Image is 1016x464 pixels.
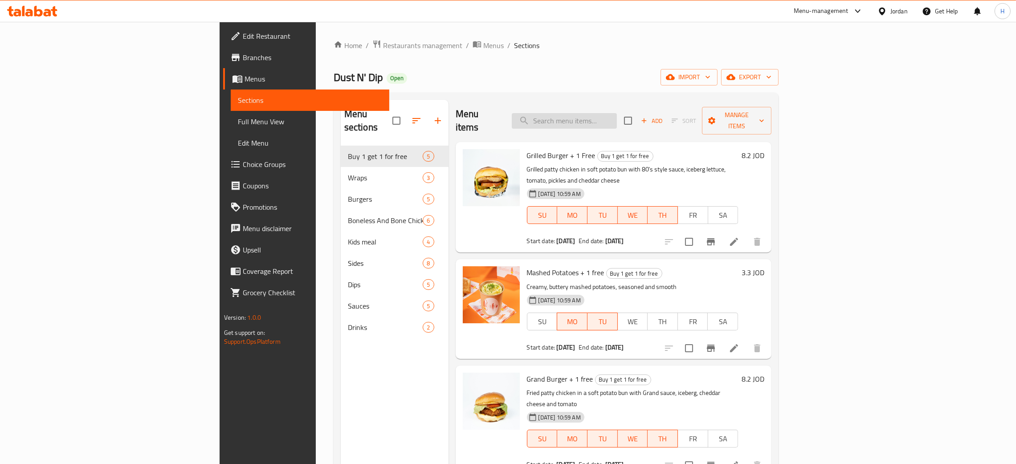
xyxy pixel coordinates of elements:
[341,295,449,317] div: Sauces5
[527,281,738,293] p: Creamy, buttery mashed potatoes, seasoned and smooth
[348,258,423,269] span: Sides
[680,339,698,358] span: Select to update
[747,231,768,252] button: delete
[721,69,779,85] button: export
[463,149,520,206] img: Grilled Burger + 1 Free
[223,175,389,196] a: Coupons
[387,74,407,82] span: Open
[387,73,407,84] div: Open
[531,209,554,222] span: SU
[637,114,666,128] span: Add item
[619,111,637,130] span: Select section
[700,231,722,252] button: Branch-specific-item
[708,430,739,448] button: SA
[341,146,449,167] div: Buy 1 get 1 for free5
[596,374,651,385] span: Buy 1 get 1 for free
[651,209,674,222] span: TH
[341,274,449,295] div: Dips5
[561,209,584,222] span: MO
[707,313,738,330] button: SA
[591,432,614,445] span: TU
[334,40,779,51] nav: breadcrumb
[473,40,504,51] a: Menus
[243,244,382,255] span: Upsell
[423,302,433,310] span: 5
[247,312,261,323] span: 1.0.0
[890,6,908,16] div: Jordan
[531,432,554,445] span: SU
[527,313,558,330] button: SU
[423,301,434,311] div: items
[651,432,674,445] span: TH
[556,235,575,247] b: [DATE]
[383,40,462,51] span: Restaurants management
[348,236,423,247] div: Kids meal
[742,149,764,162] h6: 8.2 JOD
[597,151,653,162] div: Buy 1 get 1 for free
[711,315,734,328] span: SA
[618,206,648,224] button: WE
[243,202,382,212] span: Promotions
[712,432,735,445] span: SA
[557,430,588,448] button: MO
[348,215,423,226] div: Boneless And Bone Chicken
[406,110,427,131] span: Sort sections
[621,209,645,222] span: WE
[579,235,604,247] span: End date:
[341,188,449,210] div: Burgers5
[238,138,382,148] span: Edit Menu
[1000,6,1004,16] span: H
[341,210,449,231] div: Boneless And Bone Chicken6
[527,149,596,162] span: Grilled Burger + 1 Free
[341,317,449,338] div: Drinks2
[231,90,389,111] a: Sections
[681,209,705,222] span: FR
[561,432,584,445] span: MO
[223,218,389,239] a: Menu disclaimer
[651,315,674,328] span: TH
[243,52,382,63] span: Branches
[535,296,584,305] span: [DATE] 10:59 AM
[677,430,708,448] button: FR
[527,164,738,186] p: Grilled patty chicken in soft potato bun with 80's style sauce, iceberg lettuce, tomato, pickles ...
[223,154,389,175] a: Choice Groups
[423,194,434,204] div: items
[661,69,718,85] button: import
[527,206,558,224] button: SU
[605,235,624,247] b: [DATE]
[527,235,555,247] span: Start date:
[245,73,382,84] span: Menus
[514,40,539,51] span: Sections
[341,142,449,342] nav: Menu sections
[348,194,423,204] div: Burgers
[231,111,389,132] a: Full Menu View
[557,206,588,224] button: MO
[348,279,423,290] div: Dips
[348,172,423,183] span: Wraps
[561,315,584,328] span: MO
[423,172,434,183] div: items
[527,372,593,386] span: Grand Burger + 1 free
[794,6,849,16] div: Menu-management
[591,209,614,222] span: TU
[341,252,449,274] div: Sides8
[243,287,382,298] span: Grocery Checklist
[617,313,648,330] button: WE
[680,232,698,251] span: Select to update
[483,40,504,51] span: Menus
[238,95,382,106] span: Sections
[729,236,739,247] a: Edit menu item
[647,313,678,330] button: TH
[348,301,423,311] span: Sauces
[728,72,771,83] span: export
[423,322,434,333] div: items
[535,190,584,198] span: [DATE] 10:59 AM
[224,312,246,323] span: Version:
[512,113,617,129] input: search
[606,268,662,279] div: Buy 1 get 1 for free
[466,40,469,51] li: /
[557,313,588,330] button: MO
[423,195,433,204] span: 5
[243,31,382,41] span: Edit Restaurant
